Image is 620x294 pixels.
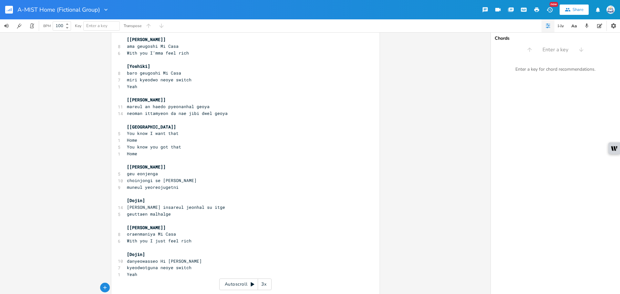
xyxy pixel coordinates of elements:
[127,77,191,83] span: miri kyeodwo neoye switch
[127,137,137,143] span: Home
[127,130,179,136] span: You know I want that
[127,110,228,116] span: neoman ittamyeon da nae jibi dwel geoya
[127,231,176,237] span: oraenmaniya Mi Casa
[127,198,145,203] span: [Dojin]
[127,225,166,230] span: [[PERSON_NAME]]
[573,7,584,13] div: Share
[127,151,137,157] span: Home
[543,4,556,15] button: New
[127,211,171,217] span: geuttaen malhalge
[127,265,191,270] span: kyeodwotguna neoye switch
[127,63,150,69] span: [Yoshiki]
[127,144,181,150] span: You know you got that
[127,97,166,103] span: [[PERSON_NAME]]
[127,84,137,89] span: Yeah
[550,2,558,7] div: New
[127,177,197,183] span: choinjongi se [PERSON_NAME]
[491,63,620,76] div: Enter a key for chord recommendations.
[495,36,616,41] div: Chords
[127,43,179,49] span: ama geugoshi Mi Casa
[219,279,272,290] div: Autoscroll
[127,70,181,76] span: baro geugoshi Mi Casa
[43,24,51,28] div: BPM
[258,279,270,290] div: 3x
[606,5,615,14] img: Sign In
[127,238,191,244] span: With you I just feel rich
[127,124,176,130] span: [[GEOGRAPHIC_DATA]]
[127,50,189,56] span: With you I’mma feel rich
[75,24,81,28] div: Key
[127,184,179,190] span: muneul yeoreojugetni
[124,24,141,28] div: Transpose
[127,251,145,257] span: [Dojin]
[127,164,166,170] span: [[PERSON_NAME]]
[127,258,202,264] span: danyeowasseo Hi [PERSON_NAME]
[560,5,589,15] button: Share
[17,7,100,13] span: A-MIST Home (Fictional Group)
[127,271,137,277] span: Yeah
[127,171,158,177] span: geu eonjenga
[542,46,568,54] span: Enter a key
[86,23,108,29] span: Enter a key
[127,104,210,109] span: mareul an haedo pyeonanhal geoya
[127,36,166,42] span: [[PERSON_NAME]]
[127,204,225,210] span: [PERSON_NAME] insareul jeonhal su itge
